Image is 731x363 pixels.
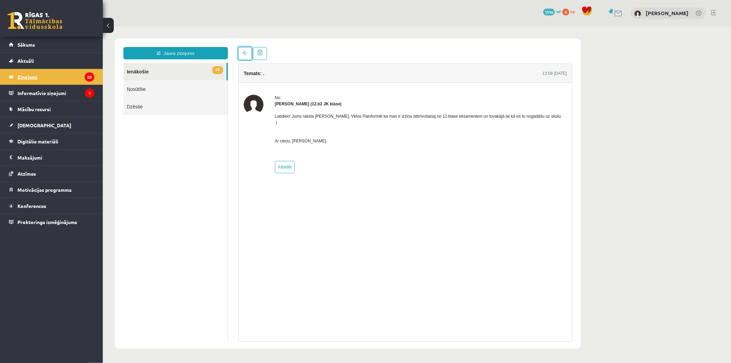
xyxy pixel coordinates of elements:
a: Ziņojumi25 [9,69,94,85]
a: [PERSON_NAME] [646,10,689,16]
span: Konferences [17,203,46,209]
p: Labdien! Jums raksta [PERSON_NAME], Vēlos Painformēt ka man ir izziņa atbrīvošanaj no 12.klase ek... [172,87,464,118]
a: 24Ienākošie [21,36,124,54]
i: 25 [85,72,94,82]
span: xp [570,9,575,14]
a: [DEMOGRAPHIC_DATA] [9,117,94,133]
a: Konferences [9,198,94,214]
img: Leons Laikovskis [141,68,161,88]
a: Mācību resursi [9,101,94,117]
div: 13:08 [DATE] [440,44,464,50]
a: Aktuāli [9,53,94,69]
span: Motivācijas programma [17,187,72,193]
legend: Maksājumi [17,150,94,165]
a: Atbildēt [172,134,192,147]
span: Proktoringa izmēģinājums [17,219,77,225]
a: Dzēstie [21,71,125,89]
a: Maksājumi [9,150,94,165]
span: 0 [562,9,569,15]
a: Informatīvie ziņojumi1 [9,85,94,101]
img: Artūrs Kimerāls [634,10,641,17]
span: 24 [109,40,120,48]
a: 0 xp [562,9,578,14]
span: Atzīmes [17,171,36,177]
span: Aktuāli [17,58,34,64]
strong: [PERSON_NAME] (12.b2 JK klase) [172,75,239,80]
span: mP [556,9,561,14]
h4: Temats: . [141,44,161,50]
a: 1516 mP [543,9,561,14]
span: Mācību resursi [17,106,51,112]
span: [DEMOGRAPHIC_DATA] [17,122,71,128]
a: Digitālie materiāli [9,133,94,149]
i: 1 [85,89,94,98]
a: Motivācijas programma [9,182,94,198]
a: Rīgas 1. Tālmācības vidusskola [8,12,62,29]
span: 1516 [543,9,555,15]
span: Sākums [17,42,35,48]
a: Sākums [9,37,94,52]
a: Proktoringa izmēģinājums [9,214,94,230]
a: Nosūtītie [21,54,125,71]
span: Digitālie materiāli [17,138,58,144]
a: Atzīmes [9,166,94,181]
legend: Ziņojumi [17,69,94,85]
a: Jauns ziņojums [21,21,125,33]
div: No: [172,68,464,74]
legend: Informatīvie ziņojumi [17,85,94,101]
